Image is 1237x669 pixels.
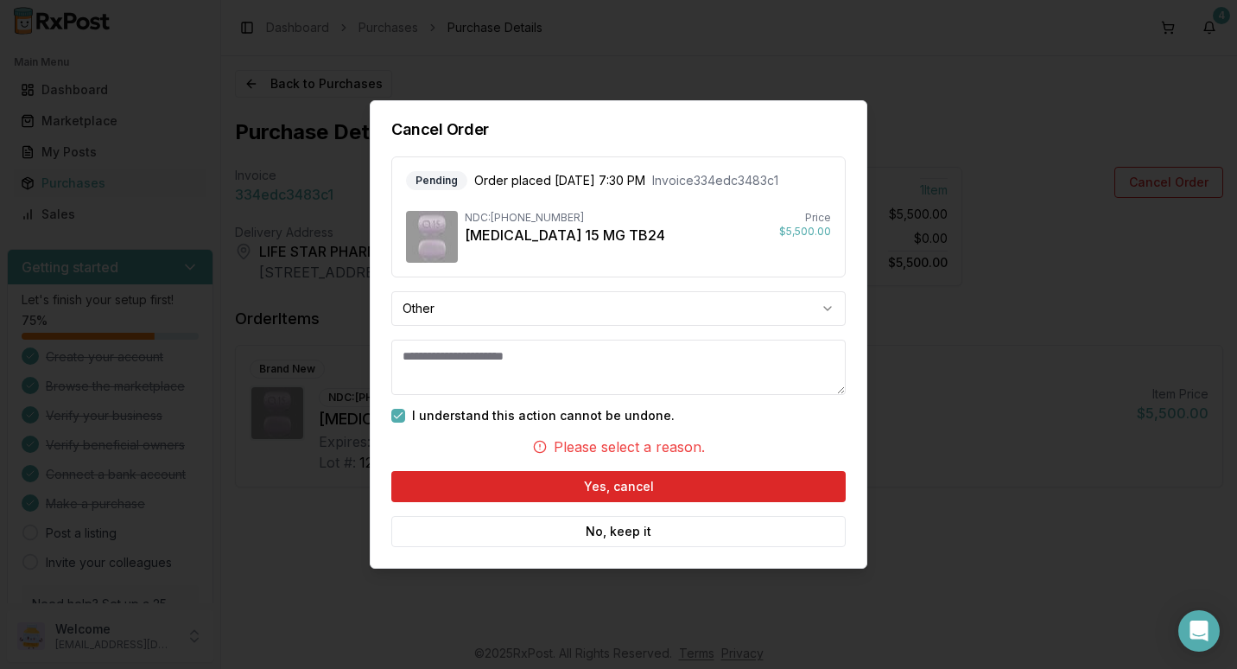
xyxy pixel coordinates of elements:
button: Yes, cancel [391,471,846,502]
label: I understand this action cannot be undone. [412,410,675,422]
button: No, keep it [391,516,846,547]
div: NDC: [PHONE_NUMBER] [465,211,665,225]
div: [MEDICAL_DATA] 15 MG TB24 [465,225,665,245]
img: Rinvoq 15 MG TB24 [406,211,458,263]
div: $5,500.00 [779,225,831,239]
div: Price [805,211,831,225]
div: Pending [406,171,467,190]
div: Please select a reason. [391,436,846,457]
h2: Cancel Order [391,122,846,137]
span: Order placed [DATE] 7:30 PM [474,172,645,189]
span: Invoice 334edc3483c1 [652,172,778,189]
